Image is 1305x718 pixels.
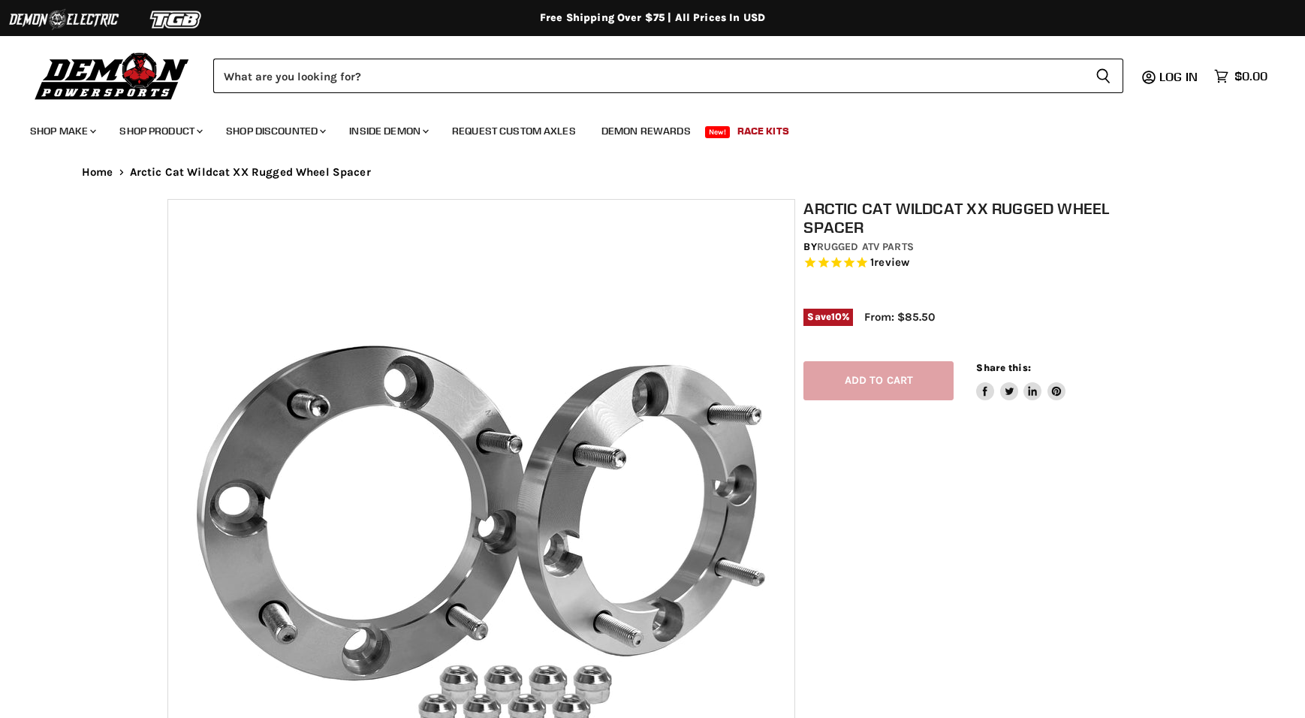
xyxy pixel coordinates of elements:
[803,255,1146,271] span: Rated 5.0 out of 5 stars 1 reviews
[705,126,731,138] span: New!
[338,116,438,146] a: Inside Demon
[441,116,587,146] a: Request Custom Axles
[8,5,120,34] img: Demon Electric Logo 2
[215,116,335,146] a: Shop Discounted
[1159,69,1198,84] span: Log in
[976,362,1030,373] span: Share this:
[120,5,233,34] img: TGB Logo 2
[864,310,935,324] span: From: $85.50
[19,110,1264,146] ul: Main menu
[803,309,853,325] span: Save %
[976,361,1065,401] aside: Share this:
[30,49,194,102] img: Demon Powersports
[1234,69,1267,83] span: $0.00
[108,116,212,146] a: Shop Product
[1207,65,1275,87] a: $0.00
[874,256,909,270] span: review
[803,239,1146,255] div: by
[52,11,1253,25] div: Free Shipping Over $75 | All Prices In USD
[1083,59,1123,93] button: Search
[831,311,842,322] span: 10
[590,116,702,146] a: Demon Rewards
[870,256,909,270] span: 1 reviews
[213,59,1123,93] form: Product
[817,240,914,253] a: Rugged ATV Parts
[19,116,105,146] a: Shop Make
[82,166,113,179] a: Home
[803,199,1146,237] h1: Arctic Cat Wildcat XX Rugged Wheel Spacer
[726,116,800,146] a: Race Kits
[213,59,1083,93] input: Search
[1153,70,1207,83] a: Log in
[130,166,371,179] span: Arctic Cat Wildcat XX Rugged Wheel Spacer
[52,166,1253,179] nav: Breadcrumbs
